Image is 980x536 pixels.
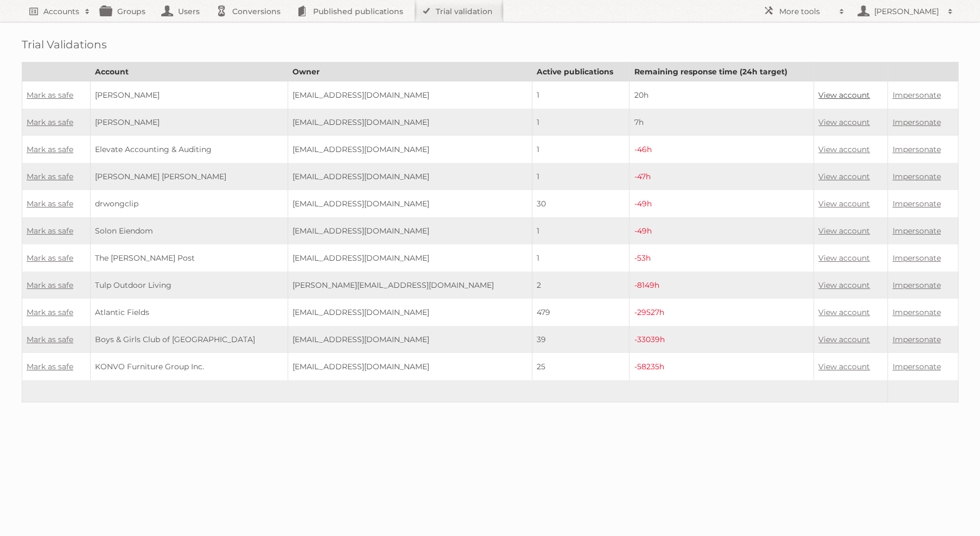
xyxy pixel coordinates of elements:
td: Atlantic Fields [91,299,288,326]
td: [PERSON_NAME] [91,81,288,109]
a: Impersonate [892,172,940,181]
a: View account [818,199,870,209]
a: Impersonate [892,362,940,371]
td: [PERSON_NAME][EMAIL_ADDRESS][DOMAIN_NAME] [288,272,532,299]
td: [EMAIL_ADDRESS][DOMAIN_NAME] [288,217,532,244]
td: [EMAIL_ADDRESS][DOMAIN_NAME] [288,353,532,380]
td: The [PERSON_NAME] Post [91,244,288,272]
span: -49h [634,226,651,236]
td: 39 [532,326,629,353]
a: View account [818,280,870,290]
td: drwongclip [91,190,288,217]
th: Active publications [532,62,629,81]
span: -8149h [634,280,659,290]
a: Impersonate [892,90,940,100]
a: Mark as safe [27,335,73,344]
a: Impersonate [892,335,940,344]
h2: [PERSON_NAME] [871,6,942,17]
a: View account [818,117,870,127]
td: [EMAIL_ADDRESS][DOMAIN_NAME] [288,244,532,272]
td: Solon Eiendom [91,217,288,244]
a: View account [818,362,870,371]
a: Mark as safe [27,117,73,127]
span: 7h [634,117,643,127]
h2: More tools [779,6,833,17]
a: Impersonate [892,226,940,236]
a: Mark as safe [27,307,73,317]
a: View account [818,307,870,317]
h2: Accounts [43,6,79,17]
td: [PERSON_NAME] [91,109,288,136]
span: -53h [634,253,650,263]
th: Account [91,62,288,81]
a: Mark as safe [27,172,73,181]
td: [EMAIL_ADDRESS][DOMAIN_NAME] [288,190,532,217]
th: Owner [288,62,532,81]
td: 2 [532,272,629,299]
a: Impersonate [892,199,940,209]
span: -49h [634,199,651,209]
td: [EMAIL_ADDRESS][DOMAIN_NAME] [288,136,532,163]
a: Mark as safe [27,253,73,263]
span: -58235h [634,362,664,371]
a: Impersonate [892,117,940,127]
a: Mark as safe [27,90,73,100]
a: Impersonate [892,253,940,263]
a: Mark as safe [27,280,73,290]
td: [PERSON_NAME] [PERSON_NAME] [91,163,288,190]
td: 479 [532,299,629,326]
a: Impersonate [892,307,940,317]
a: Impersonate [892,144,940,154]
td: 1 [532,244,629,272]
td: Elevate Accounting & Auditing [91,136,288,163]
td: [EMAIL_ADDRESS][DOMAIN_NAME] [288,163,532,190]
a: Mark as safe [27,144,73,154]
a: Mark as safe [27,199,73,209]
th: Remaining response time (24h target) [629,62,814,81]
a: View account [818,226,870,236]
a: View account [818,253,870,263]
a: Mark as safe [27,226,73,236]
span: -47h [634,172,650,181]
td: [EMAIL_ADDRESS][DOMAIN_NAME] [288,81,532,109]
a: View account [818,335,870,344]
a: View account [818,172,870,181]
td: 1 [532,109,629,136]
td: Tulp Outdoor Living [91,272,288,299]
td: [EMAIL_ADDRESS][DOMAIN_NAME] [288,299,532,326]
a: Impersonate [892,280,940,290]
td: [EMAIL_ADDRESS][DOMAIN_NAME] [288,326,532,353]
h1: Trial Validations [22,38,958,51]
td: 30 [532,190,629,217]
td: 25 [532,353,629,380]
td: 1 [532,163,629,190]
td: Boys & Girls Club of [GEOGRAPHIC_DATA] [91,326,288,353]
span: -33039h [634,335,664,344]
td: 1 [532,136,629,163]
span: -46h [634,144,651,154]
span: 20h [634,90,648,100]
span: -29527h [634,307,664,317]
td: KONVO Furniture Group Inc. [91,353,288,380]
td: 1 [532,81,629,109]
td: 1 [532,217,629,244]
td: [EMAIL_ADDRESS][DOMAIN_NAME] [288,109,532,136]
a: Mark as safe [27,362,73,371]
a: View account [818,90,870,100]
a: View account [818,144,870,154]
